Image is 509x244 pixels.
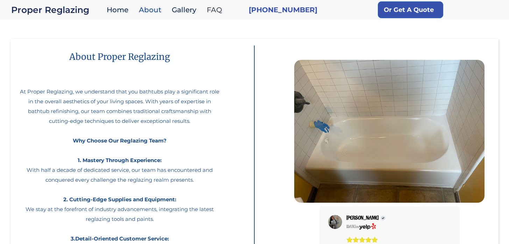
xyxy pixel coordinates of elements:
img: Chin K. [328,215,342,229]
div: [DATE] [346,224,356,230]
strong: Detail-Oriented Customer Service: [75,235,169,242]
div: Verified Customer [381,216,386,221]
a: [PHONE_NUMBER] [249,5,317,15]
div: on [346,224,359,230]
div: Rating: 5.0 out of 5 [346,237,451,243]
a: FAQ [203,2,229,18]
a: About [135,2,168,18]
a: Home [103,2,135,18]
a: Gallery [168,2,203,18]
strong: 3. [71,235,75,242]
span: [PERSON_NAME] [346,215,379,221]
a: home [11,5,103,15]
div: Proper Reglazing [11,5,103,15]
strong: Why Choose Our Reglazing Team? 1. Mastery Through Experience: [73,137,167,163]
h1: About Proper Reglazing [55,46,184,68]
a: Or Get A Quote [378,1,443,18]
strong: 2. Cutting-Edge Supplies and Equipment: [63,196,176,203]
